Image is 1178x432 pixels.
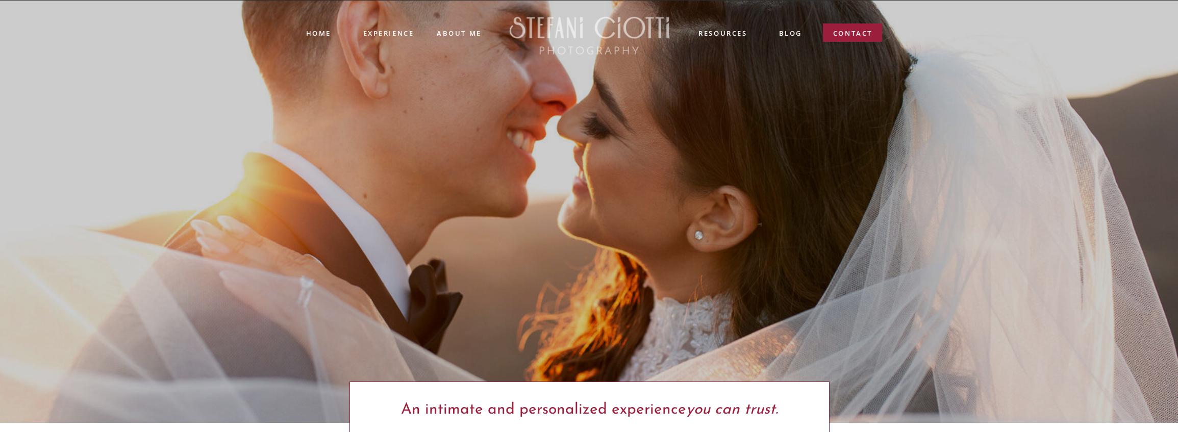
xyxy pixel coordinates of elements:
[833,28,873,43] a: contact
[363,28,414,36] a: experience
[306,28,331,38] a: Home
[358,400,822,418] p: An intimate and personalized experience
[437,28,482,37] a: ABOUT ME
[779,28,802,40] a: blog
[698,28,748,40] a: resources
[686,402,778,418] i: you can trust.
